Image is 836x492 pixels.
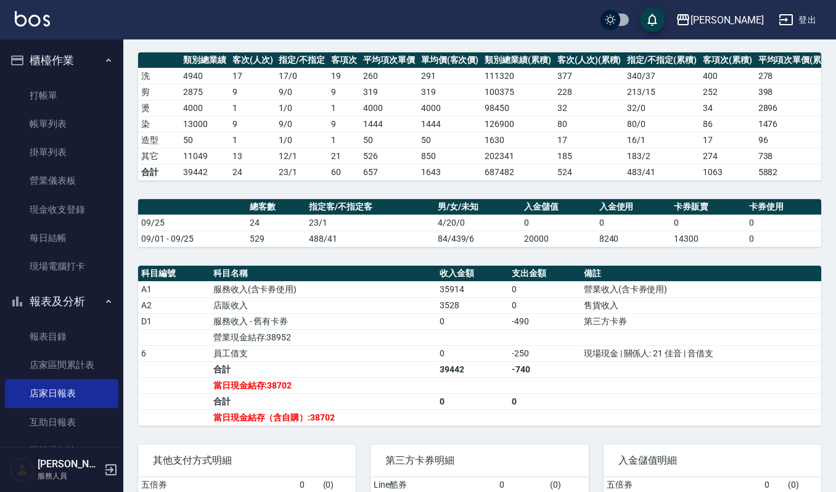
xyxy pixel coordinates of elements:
td: 09/01 - 09/25 [138,231,247,247]
td: 20000 [521,231,596,247]
td: 染 [138,116,180,132]
td: 687482 [482,164,554,180]
td: 35914 [436,281,509,297]
table: a dense table [138,199,821,247]
th: 類別總業績 [180,52,229,68]
span: 入金儲值明細 [618,454,806,467]
td: 17 [700,132,755,148]
th: 總客數 [247,199,306,215]
td: 850 [418,148,482,164]
td: D1 [138,313,210,329]
td: 造型 [138,132,180,148]
td: 0 [509,281,581,297]
td: 400 [700,68,755,84]
td: 14300 [671,231,746,247]
a: 現場電腦打卡 [5,252,118,281]
td: 34 [700,100,755,116]
td: 6 [138,345,210,361]
td: 185 [554,148,625,164]
td: 1 [328,100,360,116]
td: 1630 [482,132,554,148]
td: 291 [418,68,482,84]
th: 支出金額 [509,266,581,282]
td: 80 [554,116,625,132]
td: 剪 [138,84,180,100]
th: 類別總業績(累積) [482,52,554,68]
td: 4000 [180,100,229,116]
td: 39442 [436,361,509,377]
td: 60 [328,164,360,180]
td: 32 [554,100,625,116]
th: 指定客/不指定客 [306,199,434,215]
button: 報表及分析 [5,285,118,318]
span: 第三方卡券明細 [385,454,573,467]
h5: [PERSON_NAME] [38,458,100,470]
a: 營業儀表板 [5,166,118,195]
td: 50 [418,132,482,148]
td: 現場現金 | 關係人: 21 佳音 | 音借支 [581,345,821,361]
button: save [640,7,665,32]
th: 客項次 [328,52,360,68]
td: 合計 [210,361,437,377]
td: 260 [360,68,418,84]
td: 526 [360,148,418,164]
td: 17 [554,132,625,148]
td: 1 / 0 [276,132,328,148]
td: 1444 [360,116,418,132]
td: 524 [554,164,625,180]
td: 9 / 0 [276,116,328,132]
td: 0 [746,215,821,231]
td: 1444 [418,116,482,132]
table: a dense table [138,266,821,426]
td: 4/20/0 [435,215,521,231]
td: 274 [700,148,755,164]
td: A2 [138,297,210,313]
a: 帳單列表 [5,110,118,138]
td: 98450 [482,100,554,116]
th: 卡券販賣 [671,199,746,215]
td: 228 [554,84,625,100]
td: 9 [328,116,360,132]
td: 第三方卡券 [581,313,821,329]
td: -740 [509,361,581,377]
td: 377 [554,68,625,84]
td: 50 [180,132,229,148]
td: 2875 [180,84,229,100]
td: A1 [138,281,210,297]
td: 340 / 37 [624,68,700,84]
th: 科目編號 [138,266,210,282]
td: -490 [509,313,581,329]
td: 1643 [418,164,482,180]
td: 當日現金結存:38702 [210,377,437,393]
th: 指定/不指定 [276,52,328,68]
td: 657 [360,164,418,180]
td: 8240 [596,231,671,247]
td: 80 / 0 [624,116,700,132]
td: 3528 [436,297,509,313]
a: 每日結帳 [5,224,118,252]
td: 9 [229,84,276,100]
td: 24 [229,164,276,180]
div: [PERSON_NAME] [691,12,764,28]
td: 39442 [180,164,229,180]
td: 32 / 0 [624,100,700,116]
th: 科目名稱 [210,266,437,282]
td: 合計 [138,164,180,180]
img: Person [10,457,35,482]
td: 213 / 15 [624,84,700,100]
td: 09/25 [138,215,247,231]
td: 23/1 [276,164,328,180]
td: 1 [229,100,276,116]
td: 0 [436,313,509,329]
td: 其它 [138,148,180,164]
td: 16 / 1 [624,132,700,148]
td: 12 / 1 [276,148,328,164]
td: 19 [328,68,360,84]
td: 1 [229,132,276,148]
td: 合計 [210,393,437,409]
td: 營業現金結存:38952 [210,329,437,345]
th: 平均項次單價 [360,52,418,68]
td: 0 [596,215,671,231]
td: 1063 [700,164,755,180]
span: 其他支付方式明細 [153,454,341,467]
